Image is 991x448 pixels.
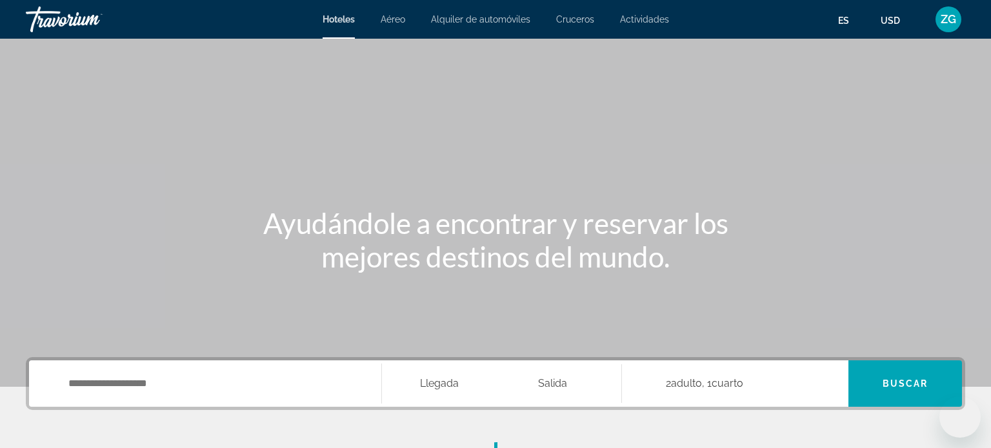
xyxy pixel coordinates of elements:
span: 2 [666,375,702,393]
span: Adulto [671,377,702,389]
a: Travorium [26,3,155,36]
a: Cruceros [556,14,594,24]
button: Change language [838,11,861,30]
button: User Menu [932,6,965,33]
iframe: Button to launch messaging window [939,396,981,438]
div: Search widget [29,360,962,407]
a: Actividades [620,14,669,24]
span: es [838,15,849,26]
button: Search [848,360,962,407]
a: Alquiler de automóviles [431,14,530,24]
button: Select check in and out date [382,360,622,407]
button: Change currency [881,11,912,30]
span: , 1 [702,375,743,393]
span: Cuarto [712,377,743,389]
span: Buscar [883,378,928,389]
h1: Ayudándole a encontrar y reservar los mejores destinos del mundo. [254,206,737,273]
a: Aéreo [381,14,405,24]
a: Hoteles [323,14,355,24]
span: USD [881,15,900,26]
button: Travelers: 2 adults, 0 children [622,360,849,407]
span: ZG [941,13,956,26]
input: Search hotel destination [67,374,362,393]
